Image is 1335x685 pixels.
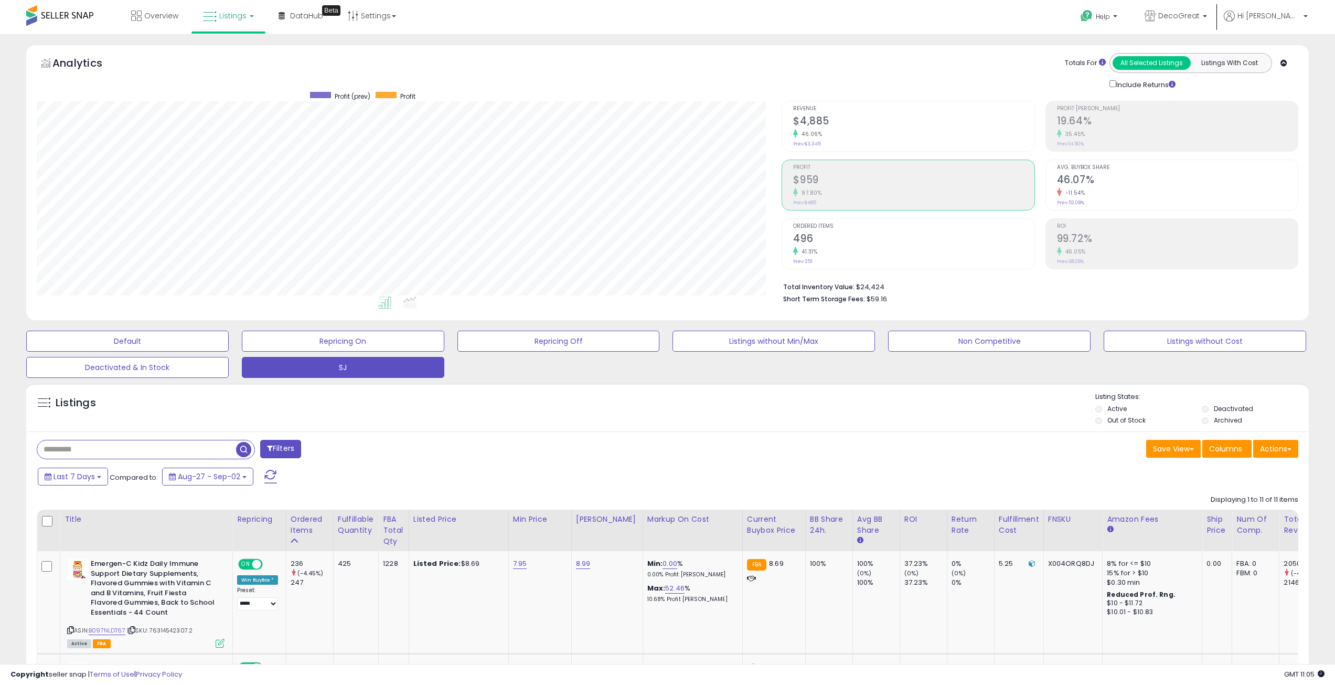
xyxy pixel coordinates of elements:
small: 41.31% [798,248,817,256]
div: Displaying 1 to 11 of 11 items [1211,495,1298,505]
div: % [647,559,734,578]
div: Totals For [1065,58,1106,68]
div: X004ORQ8DJ [1048,559,1095,568]
span: Profit [PERSON_NAME] [1057,106,1298,112]
span: | SKU: 76314542307.2 [127,626,193,635]
span: Hi [PERSON_NAME] [1237,10,1300,21]
div: Listed Price [413,514,504,525]
h5: Analytics [52,56,123,73]
a: Privacy Policy [136,669,182,679]
small: Prev: 68.28% [1057,258,1084,265]
div: Ordered Items [291,514,329,536]
div: $8.69 [413,559,500,568]
div: 0% [952,578,994,587]
div: Include Returns [1102,78,1188,90]
small: Prev: 351 [793,258,813,265]
div: ASIN: [67,559,225,647]
div: Repricing [237,514,282,525]
div: Total Rev. [1284,514,1322,536]
h2: $4,885 [793,115,1034,129]
div: Ship Price [1206,514,1227,536]
div: Avg BB Share [857,514,895,536]
div: 15% for > $10 [1107,568,1194,578]
small: Prev: $485 [793,199,816,206]
h2: 99.72% [1057,233,1298,247]
small: 35.45% [1062,130,1085,138]
label: Deactivated [1214,404,1253,413]
div: 100% [810,559,845,568]
b: Max: [647,583,666,593]
span: Listings [219,10,247,21]
button: SJ [242,357,444,378]
div: 247 [291,578,333,587]
h2: 19.64% [1057,115,1298,129]
span: Last 7 Days [54,471,95,482]
span: Columns [1209,444,1242,454]
a: 8.99 [576,558,591,569]
h2: $959 [793,174,1034,188]
a: Help [1072,2,1128,34]
small: (0%) [857,569,872,577]
div: Preset: [237,587,278,610]
small: -11.54% [1062,189,1085,197]
div: Title [65,514,228,525]
span: Aug-27 - Sep-02 [178,471,240,482]
div: $10.01 - $10.83 [1107,608,1194,617]
div: Tooltip anchor [322,5,340,16]
a: 0.00 [663,558,677,569]
b: Min: [647,558,663,568]
span: 2025-09-10 11:05 GMT [1284,669,1325,679]
div: FBM: 0 [1236,568,1271,578]
div: % [647,584,734,603]
div: Num of Comp. [1236,514,1275,536]
small: 46.06% [798,130,822,138]
img: 41tSYgoAo2L._SL40_.jpg [67,559,88,580]
div: FBA Total Qty [383,514,404,547]
th: The percentage added to the cost of goods (COGS) that forms the calculator for Min & Max prices. [643,510,742,551]
span: 8.69 [769,558,784,568]
span: Overview [144,10,178,21]
b: Short Term Storage Fees: [783,294,865,303]
label: Archived [1214,416,1242,425]
strong: Copyright [10,669,49,679]
span: Help [1096,12,1110,21]
a: Hi [PERSON_NAME] [1224,10,1308,34]
small: (0%) [952,569,966,577]
div: $10 - $11.72 [1107,599,1194,608]
i: Get Help [1080,9,1093,23]
div: FNSKU [1048,514,1098,525]
div: [PERSON_NAME] [576,514,638,525]
small: Prev: $3,345 [793,141,821,147]
div: FBA: 0 [1236,559,1271,568]
span: OFF [261,560,278,569]
span: Profit (prev) [335,92,370,101]
a: 7.95 [513,558,527,569]
small: Avg BB Share. [857,536,863,545]
span: DataHub [290,10,323,21]
div: Return Rate [952,514,990,536]
button: Filters [260,440,301,458]
b: Total Inventory Value: [783,282,855,291]
div: 425 [338,559,370,568]
div: seller snap | | [10,670,182,680]
small: Amazon Fees. [1107,525,1113,534]
h5: Listings [56,396,96,410]
span: Avg. Buybox Share [1057,165,1298,171]
small: 46.05% [1062,248,1086,256]
span: DecoGreat [1158,10,1200,21]
button: Last 7 Days [38,468,108,486]
button: Repricing Off [457,331,660,352]
div: ROI [904,514,943,525]
span: Compared to: [110,472,158,482]
div: 100% [857,578,900,587]
div: 0.00 [1206,559,1224,568]
p: Listing States: [1095,392,1309,402]
span: Profit [400,92,415,101]
div: Fulfillment Cost [999,514,1039,536]
button: Listings without Cost [1104,331,1306,352]
small: Prev: 52.08% [1057,199,1084,206]
small: (0%) [904,569,919,577]
li: $24,424 [783,280,1290,292]
p: 10.68% Profit [PERSON_NAME] [647,596,734,603]
label: Out of Stock [1107,416,1146,425]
